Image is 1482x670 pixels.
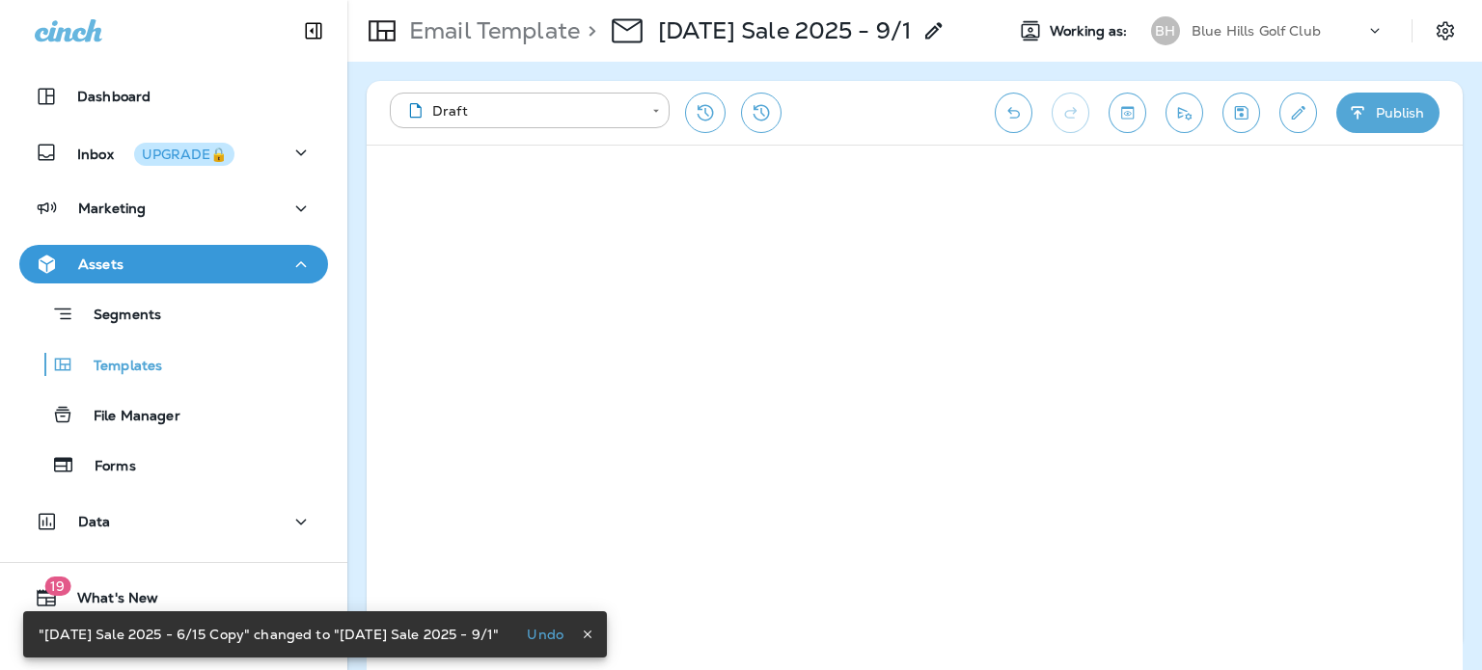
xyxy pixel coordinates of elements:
[1336,93,1440,133] button: Publish
[19,293,328,335] button: Segments
[19,344,328,385] button: Templates
[77,143,234,163] p: Inbox
[658,16,911,45] div: Labor Day Sale 2025 - 9/1
[58,590,158,613] span: What's New
[658,16,911,45] p: [DATE] Sale 2025 - 9/1
[19,133,328,172] button: InboxUPGRADE🔒
[19,394,328,435] button: File Manager
[74,358,162,376] p: Templates
[77,89,151,104] p: Dashboard
[142,147,227,161] div: UPGRADE🔒
[39,617,499,652] div: "[DATE] Sale 2025 - 6/15 Copy" changed to "[DATE] Sale 2025 - 9/1"
[1192,23,1321,39] p: Blue Hills Golf Club
[741,93,782,133] button: View Changelog
[1279,93,1317,133] button: Edit details
[19,578,328,617] button: 19What's New
[78,514,111,529] p: Data
[685,93,726,133] button: Restore from previous version
[19,189,328,228] button: Marketing
[1222,93,1260,133] button: Save
[134,143,234,166] button: UPGRADE🔒
[75,458,136,476] p: Forms
[1109,93,1146,133] button: Toggle preview
[1428,13,1463,48] button: Settings
[19,625,328,663] button: Support
[44,576,70,596] span: 19
[995,93,1032,133] button: Undo
[514,623,576,646] button: Undo
[78,201,146,216] p: Marketing
[401,16,580,45] p: Email Template
[74,408,180,426] p: File Manager
[1166,93,1203,133] button: Send test email
[527,627,563,642] p: Undo
[19,77,328,116] button: Dashboard
[74,307,161,326] p: Segments
[19,444,328,485] button: Forms
[19,502,328,541] button: Data
[78,256,123,272] p: Assets
[403,101,639,121] div: Draft
[287,12,341,50] button: Collapse Sidebar
[1050,23,1132,40] span: Working as:
[19,245,328,283] button: Assets
[580,16,596,45] p: >
[1151,16,1180,45] div: BH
